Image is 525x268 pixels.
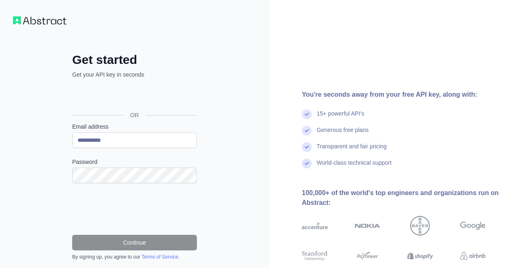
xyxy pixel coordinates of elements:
[302,250,328,262] img: stanford university
[317,159,392,175] div: World-class technical support
[302,109,312,119] img: check mark
[68,88,199,106] iframe: Sign in with Google Button
[302,188,512,208] div: 100,000+ of the world's top engineers and organizations run on Abstract:
[317,126,369,142] div: Generous free plans
[317,109,364,126] div: 15+ powerful API's
[302,142,312,152] img: check mark
[72,70,197,79] p: Get your API key in seconds
[302,126,312,136] img: check mark
[302,90,512,100] div: You're seconds away from your free API key, along with:
[142,254,178,260] a: Terms of Service
[72,88,195,106] div: Sign in with Google. Opens in new tab
[72,193,197,225] iframe: reCAPTCHA
[407,250,433,262] img: shopify
[72,158,197,166] label: Password
[460,216,486,236] img: google
[72,235,197,250] button: Continue
[355,216,381,236] img: nokia
[302,159,312,168] img: check mark
[72,254,197,260] div: By signing up, you agree to our .
[460,250,486,262] img: airbnb
[124,111,146,119] span: OR
[72,123,197,131] label: Email address
[302,216,328,236] img: accenture
[317,142,387,159] div: Transparent and fair pricing
[13,16,66,25] img: Workflow
[72,52,197,67] h2: Get started
[410,216,430,236] img: bayer
[355,250,381,262] img: payoneer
